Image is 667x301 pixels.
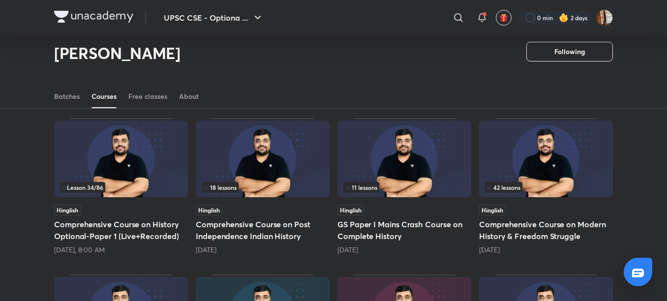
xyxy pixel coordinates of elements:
[54,245,188,255] div: Tomorrow, 8:00 AM
[485,182,607,193] div: left
[343,182,465,193] div: left
[60,182,182,193] div: infosection
[158,8,270,28] button: UPSC CSE - Optiona ...
[54,120,188,197] img: Thumbnail
[202,182,324,193] div: left
[196,118,330,255] div: Comprehensive Course on Post Independence Indian History
[485,182,607,193] div: infosection
[179,91,199,101] div: About
[54,11,133,25] a: Company Logo
[554,47,585,57] span: Following
[179,85,199,108] a: About
[479,218,613,242] h5: Comprehensive Course on Modern History & Freedom Struggle
[343,182,465,193] div: infosection
[60,182,182,193] div: infocontainer
[343,182,465,193] div: infocontainer
[479,118,613,255] div: Comprehensive Course on Modern History & Freedom Struggle
[60,182,182,193] div: left
[337,218,471,242] h5: GS Paper I Mains Crash Course on Complete History
[204,184,237,190] span: 18 lessons
[196,245,330,255] div: 3 days ago
[54,205,81,215] span: Hinglish
[337,205,364,215] span: Hinglish
[479,205,506,215] span: Hinglish
[54,91,80,101] div: Batches
[54,218,188,242] h5: Comprehensive Course on History Optional-Paper 1 (Live+Recorded)
[499,13,508,22] img: avatar
[196,205,222,215] span: Hinglish
[345,184,377,190] span: 11 lessons
[202,182,324,193] div: infocontainer
[337,120,471,197] img: Thumbnail
[54,11,133,23] img: Company Logo
[596,9,613,26] img: avinash sharma
[196,218,330,242] h5: Comprehensive Course on Post Independence Indian History
[91,85,117,108] a: Courses
[128,85,167,108] a: Free classes
[526,42,613,61] button: Following
[54,43,181,63] h2: [PERSON_NAME]
[196,120,330,197] img: Thumbnail
[54,85,80,108] a: Batches
[128,91,167,101] div: Free classes
[337,245,471,255] div: 25 days ago
[479,245,613,255] div: 26 days ago
[62,184,103,190] span: Lesson 34 / 86
[559,13,569,23] img: streak
[337,118,471,255] div: GS Paper I Mains Crash Course on Complete History
[479,120,613,197] img: Thumbnail
[54,118,188,255] div: Comprehensive Course on History Optional-Paper 1 (Live+Recorded)
[487,184,520,190] span: 42 lessons
[496,10,512,26] button: avatar
[485,182,607,193] div: infocontainer
[202,182,324,193] div: infosection
[91,91,117,101] div: Courses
